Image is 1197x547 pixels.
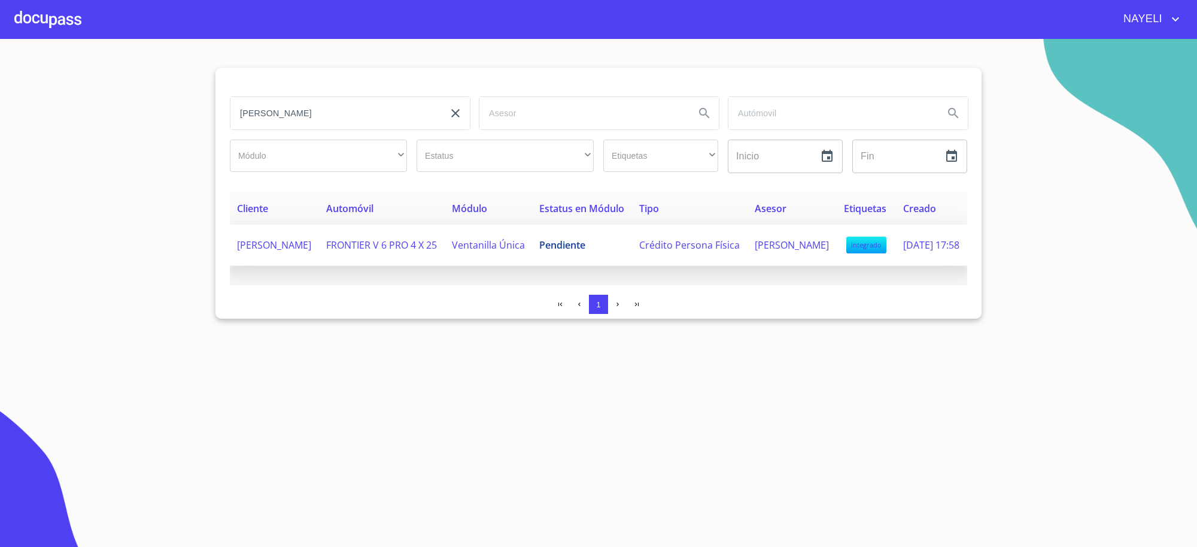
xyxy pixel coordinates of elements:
[639,238,740,252] span: Crédito Persona Física
[596,300,600,309] span: 1
[903,238,959,252] span: [DATE] 17:58
[539,238,585,252] span: Pendiente
[326,238,437,252] span: FRONTIER V 6 PRO 4 X 25
[728,97,934,129] input: search
[755,238,829,252] span: [PERSON_NAME]
[452,238,525,252] span: Ventanilla Única
[690,99,719,128] button: Search
[230,140,407,172] div: ​
[237,202,268,215] span: Cliente
[939,99,968,128] button: Search
[903,202,936,215] span: Creado
[441,99,470,128] button: clear input
[230,97,436,129] input: search
[639,202,659,215] span: Tipo
[755,202,786,215] span: Asesor
[1114,10,1168,29] span: NAYELI
[1114,10,1183,29] button: account of current user
[844,202,886,215] span: Etiquetas
[539,202,624,215] span: Estatus en Módulo
[326,202,373,215] span: Automóvil
[452,202,487,215] span: Módulo
[417,140,594,172] div: ​
[589,295,608,314] button: 1
[479,97,685,129] input: search
[846,237,886,253] span: integrado
[237,238,311,252] span: [PERSON_NAME]
[603,140,718,172] div: ​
